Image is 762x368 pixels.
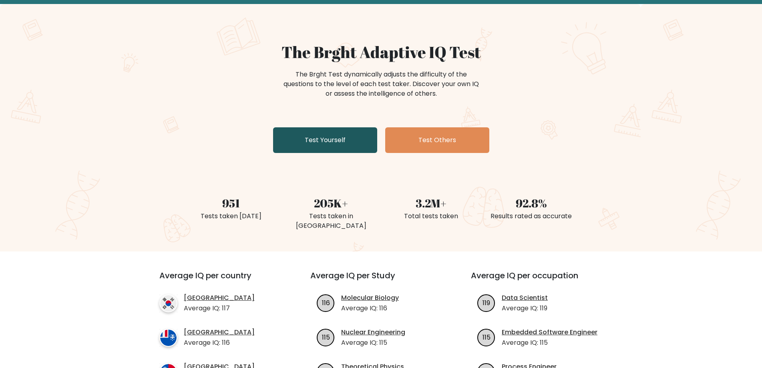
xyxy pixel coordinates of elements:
a: [GEOGRAPHIC_DATA] [184,293,255,303]
text: 116 [322,298,330,307]
div: The Brght Test dynamically adjusts the difficulty of the questions to the level of each test take... [281,70,481,99]
p: Average IQ: 117 [184,304,255,313]
div: Results rated as accurate [486,211,577,221]
div: Total tests taken [386,211,477,221]
img: country [159,294,177,312]
a: Test Others [385,127,489,153]
p: Average IQ: 115 [502,338,597,348]
h3: Average IQ per Study [310,271,452,290]
p: Average IQ: 116 [184,338,255,348]
img: country [159,329,177,347]
p: Average IQ: 115 [341,338,405,348]
a: Nuclear Engineering [341,328,405,337]
a: [GEOGRAPHIC_DATA] [184,328,255,337]
a: Test Yourself [273,127,377,153]
text: 119 [483,298,490,307]
a: Data Scientist [502,293,548,303]
text: 115 [483,332,491,342]
h3: Average IQ per occupation [471,271,612,290]
text: 115 [322,332,330,342]
div: 92.8% [486,195,577,211]
a: Embedded Software Engineer [502,328,597,337]
div: Tests taken in [GEOGRAPHIC_DATA] [286,211,376,231]
div: 205K+ [286,195,376,211]
p: Average IQ: 116 [341,304,399,313]
div: 3.2M+ [386,195,477,211]
h1: The Brght Adaptive IQ Test [186,42,577,62]
a: Molecular Biology [341,293,399,303]
p: Average IQ: 119 [502,304,548,313]
h3: Average IQ per country [159,271,281,290]
div: 951 [186,195,276,211]
div: Tests taken [DATE] [186,211,276,221]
